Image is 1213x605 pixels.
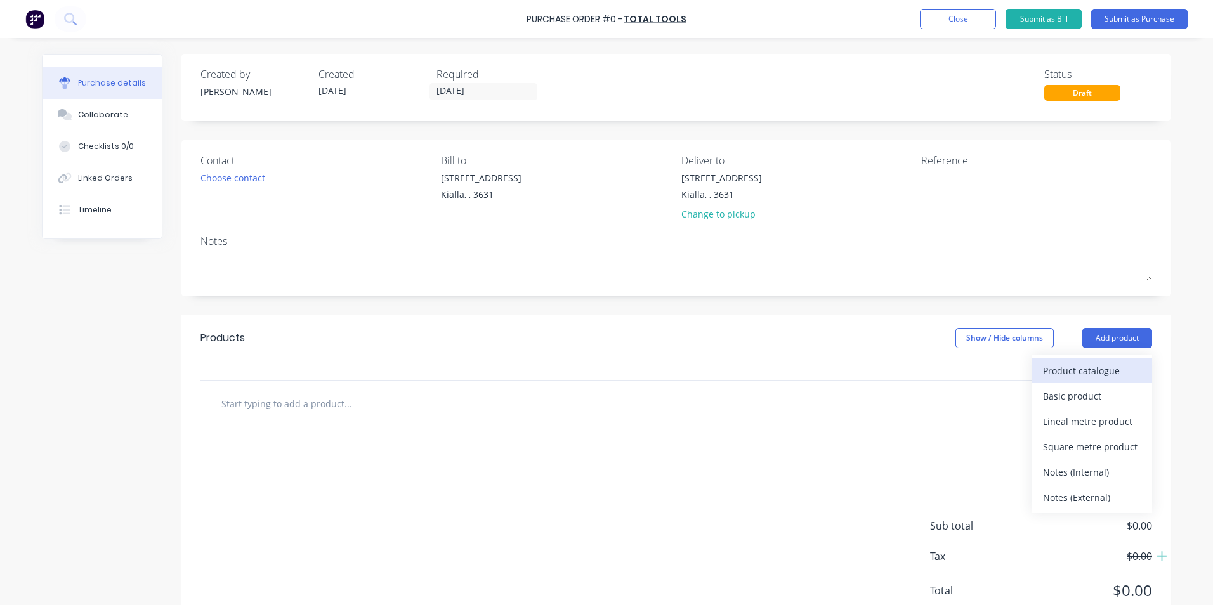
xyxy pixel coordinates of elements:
[955,328,1054,348] button: Show / Hide columns
[1043,463,1141,481] div: Notes (Internal)
[441,188,521,201] div: Kialla, , 3631
[1043,412,1141,431] div: Lineal metre product
[1091,9,1188,29] button: Submit as Purchase
[78,77,146,89] div: Purchase details
[930,583,1025,598] span: Total
[441,171,521,185] div: [STREET_ADDRESS]
[1025,549,1152,564] span: $0.00
[25,10,44,29] img: Factory
[43,131,162,162] button: Checklists 0/0
[200,330,245,346] div: Products
[681,153,912,168] div: Deliver to
[921,153,1152,168] div: Reference
[221,391,475,416] input: Start typing to add a product...
[624,13,686,25] a: Total Tools
[200,171,265,185] div: Choose contact
[200,85,308,98] div: [PERSON_NAME]
[78,204,112,216] div: Timeline
[200,153,431,168] div: Contact
[1044,67,1152,82] div: Status
[441,153,672,168] div: Bill to
[527,13,622,26] div: Purchase Order #0 -
[1043,387,1141,405] div: Basic product
[1044,85,1120,101] div: Draft
[436,67,544,82] div: Required
[930,518,1025,533] span: Sub total
[78,172,133,184] div: Linked Orders
[1043,438,1141,456] div: Square metre product
[78,141,134,152] div: Checklists 0/0
[43,99,162,131] button: Collaborate
[200,233,1152,249] div: Notes
[1043,488,1141,507] div: Notes (External)
[1082,328,1152,348] button: Add product
[1025,518,1152,533] span: $0.00
[43,194,162,226] button: Timeline
[1025,579,1152,602] span: $0.00
[920,9,996,29] button: Close
[930,549,1025,564] span: Tax
[681,188,762,201] div: Kialla, , 3631
[200,67,308,82] div: Created by
[318,67,426,82] div: Created
[43,162,162,194] button: Linked Orders
[78,109,128,120] div: Collaborate
[1043,361,1141,380] div: Product catalogue
[1006,9,1082,29] button: Submit as Bill
[681,207,762,221] div: Change to pickup
[681,171,762,185] div: [STREET_ADDRESS]
[43,67,162,99] button: Purchase details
